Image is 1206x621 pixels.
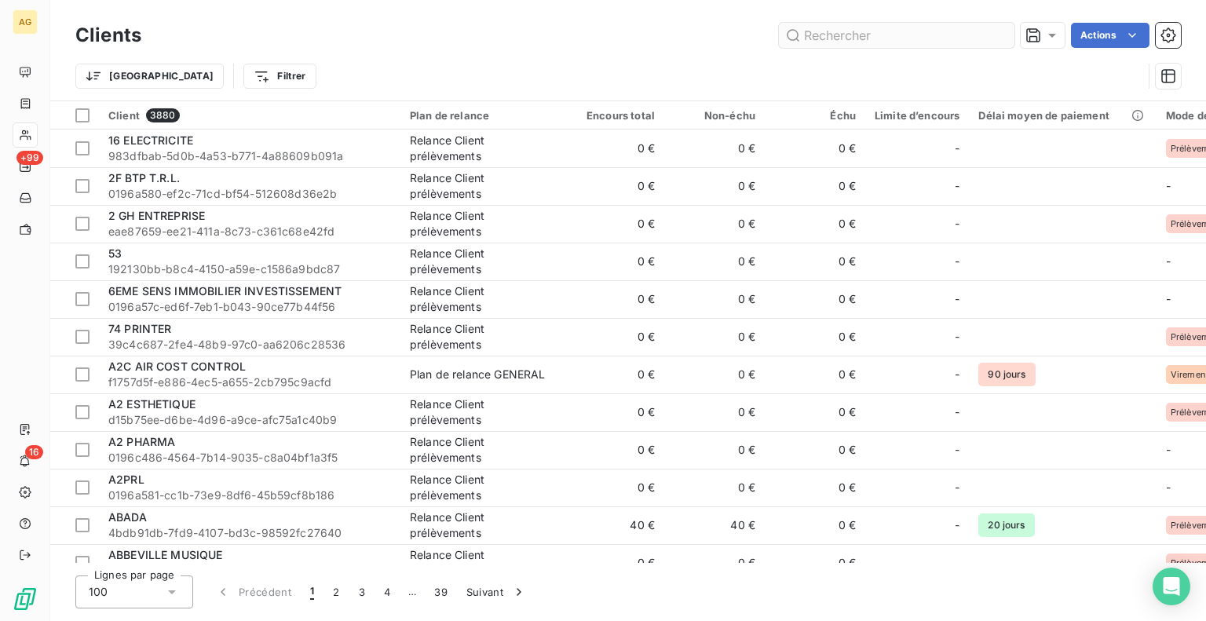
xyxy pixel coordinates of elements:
[564,167,664,205] td: 0 €
[375,575,400,608] button: 4
[875,109,959,122] div: Limite d’encours
[400,579,425,605] span: …
[779,23,1014,48] input: Rechercher
[765,393,865,431] td: 0 €
[108,322,172,335] span: 74 PRINTER
[75,64,224,89] button: [GEOGRAPHIC_DATA]
[978,513,1034,537] span: 20 jours
[664,243,765,280] td: 0 €
[108,510,147,524] span: ABADA
[108,209,205,222] span: 2 GH ENTREPRISE
[955,141,959,156] span: -
[955,178,959,194] span: -
[765,431,865,469] td: 0 €
[564,130,664,167] td: 0 €
[765,205,865,243] td: 0 €
[765,544,865,582] td: 0 €
[765,130,865,167] td: 0 €
[108,284,342,298] span: 6EME SENS IMMOBILIER INVESTISSEMENT
[664,431,765,469] td: 0 €
[955,517,959,533] span: -
[564,506,664,544] td: 40 €
[664,469,765,506] td: 0 €
[564,431,664,469] td: 0 €
[25,445,43,459] span: 16
[564,280,664,318] td: 0 €
[564,205,664,243] td: 0 €
[1153,568,1190,605] div: Open Intercom Messenger
[664,356,765,393] td: 0 €
[955,404,959,420] span: -
[1166,254,1171,268] span: -
[13,9,38,35] div: AG
[955,254,959,269] span: -
[765,167,865,205] td: 0 €
[765,506,865,544] td: 0 €
[75,21,141,49] h3: Clients
[1166,443,1171,456] span: -
[765,280,865,318] td: 0 €
[765,356,865,393] td: 0 €
[16,151,43,165] span: +99
[108,435,175,448] span: A2 PHARMA
[664,280,765,318] td: 0 €
[323,575,349,608] button: 2
[664,506,765,544] td: 40 €
[410,547,554,579] div: Relance Client prélèvements
[108,450,391,466] span: 0196c486-4564-7b14-9035-c8a04bf1a3f5
[457,575,536,608] button: Suivant
[765,318,865,356] td: 0 €
[206,575,301,608] button: Précédent
[410,283,554,315] div: Relance Client prélèvements
[955,216,959,232] span: -
[301,575,323,608] button: 1
[955,480,959,495] span: -
[108,488,391,503] span: 0196a581-cc1b-73e9-8df6-45b59cf8b186
[410,472,554,503] div: Relance Client prélèvements
[410,396,554,428] div: Relance Client prélèvements
[410,133,554,164] div: Relance Client prélèvements
[108,109,140,122] span: Client
[564,469,664,506] td: 0 €
[108,186,391,202] span: 0196a580-ef2c-71cd-bf54-512608d36e2b
[425,575,457,608] button: 39
[89,584,108,600] span: 100
[108,133,193,147] span: 16 ELECTRICITE
[410,321,554,353] div: Relance Client prélèvements
[146,108,180,122] span: 3880
[978,363,1035,386] span: 90 jours
[1166,480,1171,494] span: -
[674,109,755,122] div: Non-échu
[664,544,765,582] td: 0 €
[573,109,655,122] div: Encours total
[774,109,856,122] div: Échu
[108,360,246,373] span: A2C AIR COST CONTROL
[108,473,144,486] span: A2PRL
[108,224,391,239] span: eae87659-ee21-411a-8c73-c361c68e42fd
[978,109,1146,122] div: Délai moyen de paiement
[410,170,554,202] div: Relance Client prélèvements
[664,393,765,431] td: 0 €
[410,510,554,541] div: Relance Client prélèvements
[108,525,391,541] span: 4bdb91db-7fd9-4107-bd3c-98592fc27640
[765,243,865,280] td: 0 €
[108,171,180,184] span: 2F BTP T.R.L.
[955,442,959,458] span: -
[955,555,959,571] span: -
[410,367,545,382] div: Plan de relance GENERAL
[564,318,664,356] td: 0 €
[108,337,391,353] span: 39c4c687-2fe4-48b9-97c0-aa6206c28536
[410,434,554,466] div: Relance Client prélèvements
[564,356,664,393] td: 0 €
[410,246,554,277] div: Relance Client prélèvements
[955,291,959,307] span: -
[564,243,664,280] td: 0 €
[664,205,765,243] td: 0 €
[765,469,865,506] td: 0 €
[664,130,765,167] td: 0 €
[108,299,391,315] span: 0196a57c-ed6f-7eb1-b043-90ce77b44f56
[1166,179,1171,192] span: -
[108,261,391,277] span: 192130bb-b8c4-4150-a59e-c1586a9bdc87
[955,367,959,382] span: -
[243,64,316,89] button: Filtrer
